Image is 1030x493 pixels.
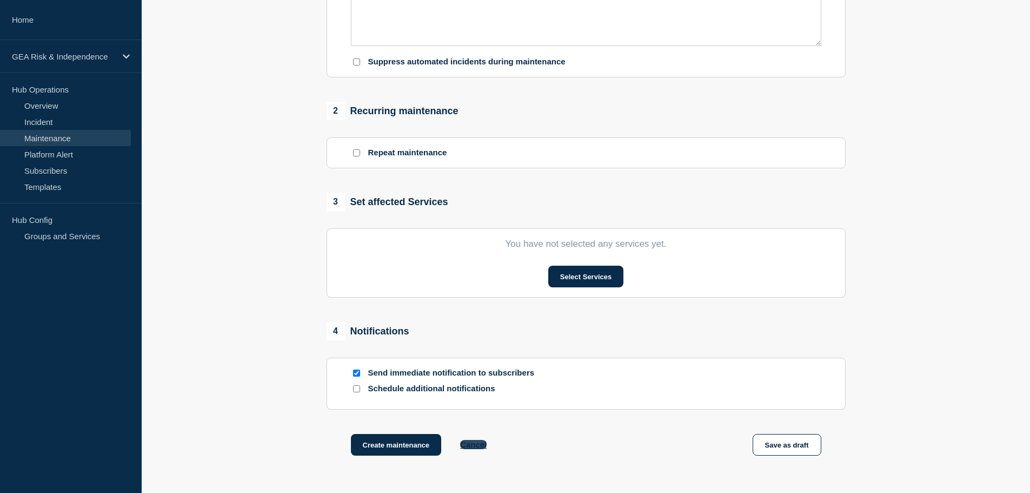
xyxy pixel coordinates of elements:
[327,193,448,211] div: Set affected Services
[353,385,360,392] input: Schedule additional notifications
[327,102,458,120] div: Recurring maintenance
[460,440,487,449] button: Cancel
[327,322,345,340] span: 4
[368,384,541,394] p: Schedule additional notifications
[351,239,821,249] p: You have not selected any services yet.
[368,57,566,67] p: Suppress automated incidents during maintenance
[368,368,541,378] p: Send immediate notification to subscribers
[548,266,623,287] button: Select Services
[327,193,345,211] span: 3
[327,322,409,340] div: Notifications
[12,52,116,61] p: GEA Risk & Independence
[353,149,360,156] input: Repeat maintenance
[353,58,360,65] input: Suppress automated incidents during maintenance
[753,434,821,456] button: Save as draft
[327,102,345,120] span: 2
[351,434,442,456] button: Create maintenance
[368,148,447,158] p: Repeat maintenance
[353,370,360,377] input: Send immediate notification to subscribers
